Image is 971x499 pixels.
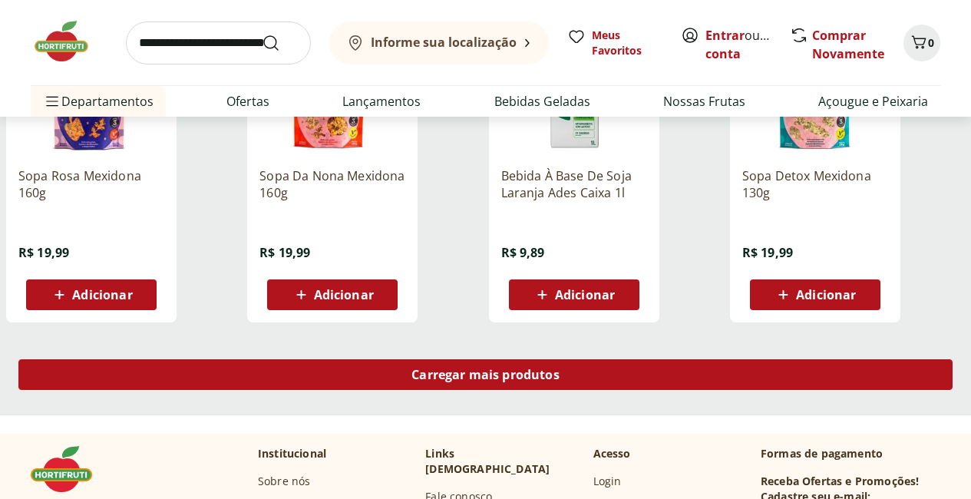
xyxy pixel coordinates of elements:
p: Formas de pagamento [761,446,940,461]
input: search [126,21,311,64]
span: 0 [928,35,934,50]
span: R$ 19,99 [18,244,69,261]
button: Menu [43,83,61,120]
span: Adicionar [314,289,374,301]
a: Nossas Frutas [663,92,745,111]
a: Login [593,474,622,489]
span: Departamentos [43,83,154,120]
img: Hortifruti [31,18,107,64]
a: Ofertas [226,92,269,111]
a: Bebida À Base De Soja Laranja Ades Caixa 1l [501,167,647,201]
a: Açougue e Peixaria [818,92,928,111]
a: Sopa Detox Mexidona 130g [742,167,888,201]
button: Carrinho [903,25,940,61]
button: Adicionar [26,279,157,310]
p: Links [DEMOGRAPHIC_DATA] [425,446,580,477]
span: R$ 9,89 [501,244,545,261]
img: Hortifruti [31,446,107,492]
a: Carregar mais produtos [18,359,953,396]
b: Informe sua localização [371,34,517,51]
a: Sobre nós [258,474,310,489]
span: R$ 19,99 [259,244,310,261]
a: Lançamentos [342,92,421,111]
button: Adicionar [509,279,639,310]
p: Institucional [258,446,326,461]
a: Criar conta [705,27,790,62]
a: Comprar Novamente [812,27,884,62]
a: Sopa Rosa Mexidona 160g [18,167,164,201]
span: Adicionar [796,289,856,301]
span: Meus Favoritos [592,28,662,58]
a: Meus Favoritos [567,28,662,58]
span: Carregar mais produtos [411,368,560,381]
a: Bebidas Geladas [494,92,590,111]
h3: Receba Ofertas e Promoções! [761,474,919,489]
a: Sopa Da Nona Mexidona 160g [259,167,405,201]
span: Adicionar [72,289,132,301]
button: Informe sua localização [329,21,549,64]
span: R$ 19,99 [742,244,793,261]
p: Acesso [593,446,631,461]
a: Entrar [705,27,745,44]
span: ou [705,26,774,63]
span: Adicionar [555,289,615,301]
button: Submit Search [262,34,299,52]
button: Adicionar [267,279,398,310]
button: Adicionar [750,279,880,310]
